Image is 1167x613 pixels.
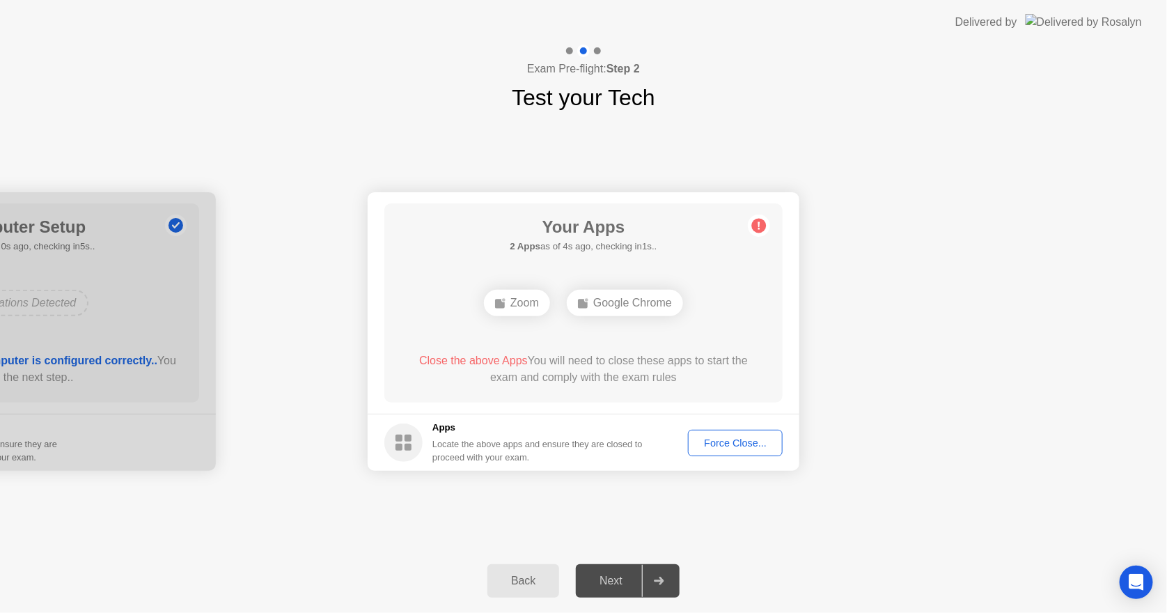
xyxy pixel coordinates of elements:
div: Locate the above apps and ensure they are closed to proceed with your exam. [432,437,643,464]
div: Force Close... [693,437,778,449]
button: Next [576,564,680,598]
button: Force Close... [688,430,783,456]
b: 2 Apps [510,241,540,251]
h4: Exam Pre-flight: [527,61,640,77]
button: Back [487,564,559,598]
b: Step 2 [606,63,640,75]
span: Close the above Apps [419,355,528,366]
h5: Apps [432,421,643,435]
div: Next [580,575,642,587]
div: Open Intercom Messenger [1120,566,1153,599]
div: Zoom [484,290,550,316]
div: Google Chrome [567,290,683,316]
h1: Test your Tech [512,81,655,114]
h5: as of 4s ago, checking in1s.. [510,240,657,254]
h1: Your Apps [510,215,657,240]
div: Back [492,575,555,587]
div: You will need to close these apps to start the exam and comply with the exam rules [405,352,763,386]
div: Delivered by [955,14,1017,31]
img: Delivered by Rosalyn [1026,14,1142,30]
